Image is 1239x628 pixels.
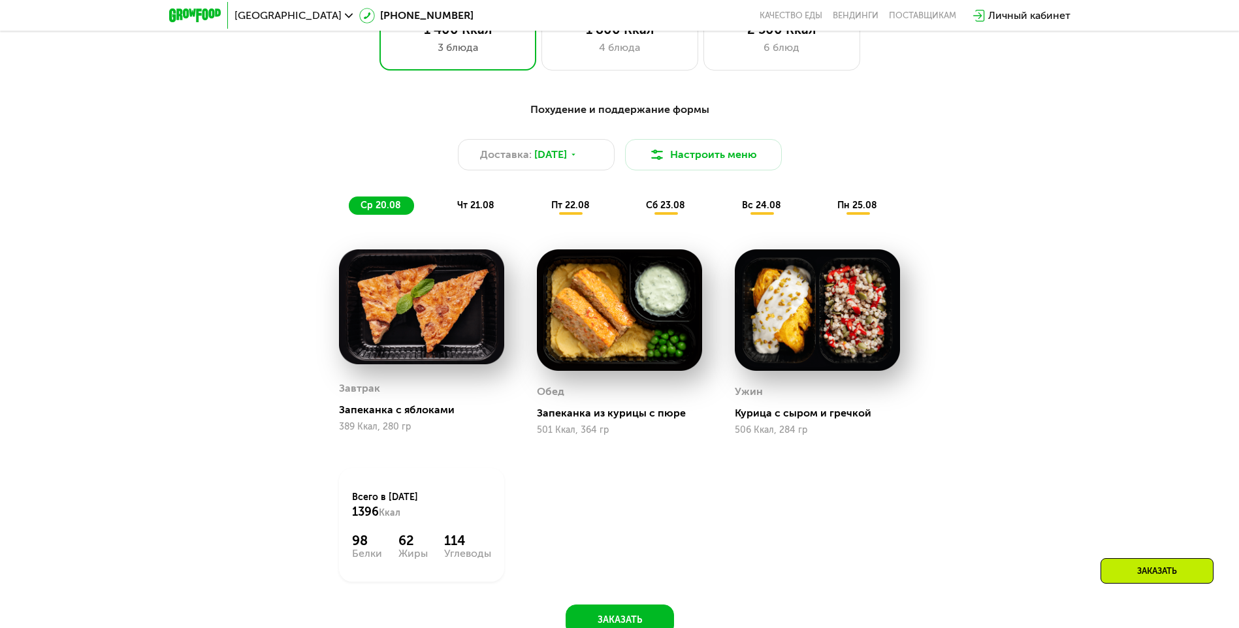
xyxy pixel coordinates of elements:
span: [GEOGRAPHIC_DATA] [234,10,342,21]
div: 4 блюда [555,40,684,55]
span: [DATE] [534,147,567,163]
div: 506 Ккал, 284 гр [735,425,900,435]
div: поставщикам [889,10,956,21]
div: Обед [537,382,564,401]
div: Заказать [1101,558,1214,584]
div: Курица с сыром и гречкой [735,407,910,420]
div: Запеканка с яблоками [339,403,515,416]
div: Углеводы [444,548,491,559]
div: Запеканка из курицы с пюре [537,407,713,420]
div: 389 Ккал, 280 гр [339,422,504,432]
div: Белки [352,548,382,559]
span: пт 22.08 [551,200,590,211]
span: Ккал [379,507,400,518]
div: Похудение и поддержание формы [233,102,1006,118]
div: 6 блюд [717,40,846,55]
div: 62 [398,533,428,548]
div: 501 Ккал, 364 гр [537,425,702,435]
a: Вендинги [833,10,878,21]
a: [PHONE_NUMBER] [359,8,474,24]
span: Доставка: [480,147,532,163]
span: 1396 [352,505,379,519]
div: Личный кабинет [988,8,1070,24]
button: Настроить меню [625,139,782,170]
span: ср 20.08 [361,200,401,211]
div: Завтрак [339,379,380,398]
div: Ужин [735,382,763,401]
div: Всего в [DATE] [352,491,491,520]
span: чт 21.08 [457,200,494,211]
a: Качество еды [760,10,822,21]
span: пн 25.08 [837,200,877,211]
div: 114 [444,533,491,548]
span: сб 23.08 [646,200,685,211]
div: 3 блюда [393,40,523,55]
div: Жиры [398,548,428,559]
div: 98 [352,533,382,548]
span: вс 24.08 [742,200,781,211]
